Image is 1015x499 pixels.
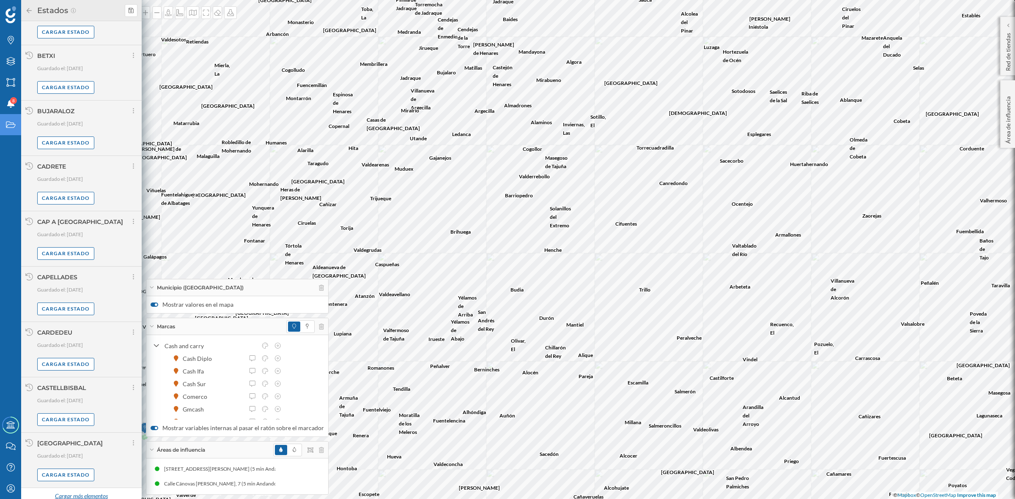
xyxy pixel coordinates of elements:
div: CAPELLADES [37,273,77,281]
a: Improve this map [957,492,996,498]
img: Geoblink Logo [5,6,16,23]
span: Soporte [17,6,47,14]
a: OpenStreetMap [920,492,956,498]
p: Guardado el: [DATE] [37,230,137,239]
p: Guardado el: [DATE] [37,286,137,294]
span: Municipio ([GEOGRAPHIC_DATA]) [157,284,244,292]
img: Marker [140,420,150,437]
div: CADRETE [37,163,66,170]
p: Guardado el: [DATE] [37,120,137,128]
a: Mapbox [897,492,916,498]
div: Comerco [183,392,211,401]
p: Guardado el: [DATE] [37,64,137,73]
p: Red de tiendas [1004,30,1012,71]
div: Cash Diplo [183,354,216,363]
label: Mostrar valores en el mapa [151,300,324,309]
p: Guardado el: [DATE] [37,452,137,460]
p: Guardado el: [DATE] [37,396,137,405]
span: 8 [12,96,15,105]
div: [GEOGRAPHIC_DATA] [37,439,103,447]
div: Calle Cánovas [PERSON_NAME], 7 (5 min Andando) [164,480,283,488]
div: © © [891,492,998,499]
p: Guardado el: [DATE] [37,175,137,183]
div: BETXI [37,52,55,60]
span: Marcas [157,323,175,330]
div: Gmcash [183,405,208,414]
div: CARDEDEU [37,329,72,336]
div: Cash Ifa [183,367,208,376]
p: Guardado el: [DATE] [37,341,137,349]
div: Cash Sur [183,379,210,388]
label: Mostrar variables internas al pasar el ratón sobre el marcador [151,424,324,432]
div: Cash and carry [165,341,257,350]
span: Áreas de influencia [157,446,205,454]
h2: Estados [33,4,70,17]
div: Gros Mercat [183,417,220,426]
p: Área de influencia [1004,93,1012,144]
div: [STREET_ADDRESS][PERSON_NAME] (5 min Andando) [164,465,292,473]
div: CAP A [GEOGRAPHIC_DATA] [37,218,123,226]
div: CASTELLBISBAL [37,384,86,392]
div: BUJARALOZ [37,107,74,115]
